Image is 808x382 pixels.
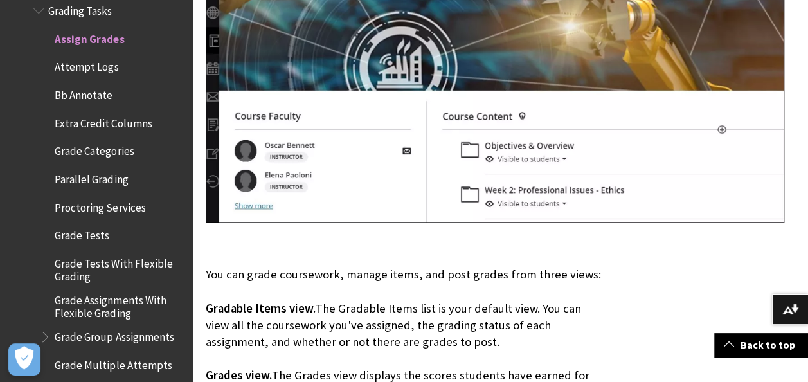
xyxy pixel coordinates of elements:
[55,253,184,283] span: Grade Tests With Flexible Grading
[55,113,152,130] span: Extra Credit Columns
[714,333,808,357] a: Back to top
[55,354,172,372] span: Grade Multiple Attempts
[55,57,118,74] span: Attempt Logs
[55,84,112,102] span: Bb Annotate
[55,326,174,343] span: Grade Group Assignments
[206,301,316,316] span: Gradable Items view.
[55,168,128,186] span: Parallel Grading
[55,289,184,320] span: Grade Assignments With Flexible Grading
[55,224,109,242] span: Grade Tests
[55,28,124,46] span: Assign Grades
[8,343,40,376] button: Open Preferences
[55,140,134,158] span: Grade Categories
[55,197,145,214] span: Proctoring Services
